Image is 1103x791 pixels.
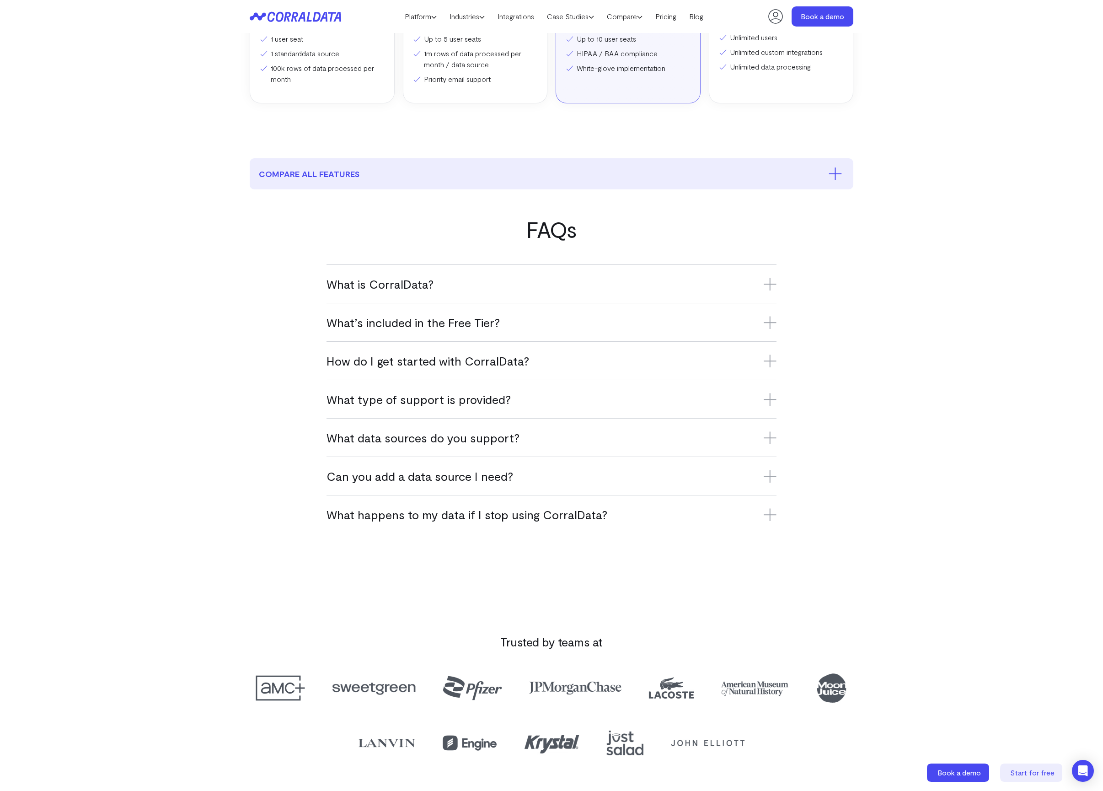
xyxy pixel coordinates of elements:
h3: Can you add a data source I need? [327,468,776,484]
h3: What type of support is provided? [327,392,776,407]
li: 100k rows of data processed per month [259,63,385,85]
li: Up to 10 user seats [565,33,691,44]
span: Start for free [1010,768,1055,777]
h2: FAQs [250,217,853,242]
li: Priority email support [412,74,538,85]
li: Unlimited custom integrations [718,47,844,58]
li: White-glove implementation [565,63,691,74]
a: Start for free [1000,764,1064,782]
h3: What is CorralData? [327,276,776,291]
li: HIPAA / BAA compliance [565,48,691,59]
a: Platform [398,10,443,23]
a: Blog [683,10,710,23]
a: Book a demo [927,764,991,782]
h3: What data sources do you support? [327,430,776,445]
a: Pricing [649,10,683,23]
h3: How do I get started with CorralData? [327,353,776,368]
li: 1 user seat [259,33,385,44]
a: Case Studies [541,10,600,23]
h3: What’s included in the Free Tier? [327,315,776,330]
li: Unlimited data processing [718,61,844,72]
span: Book a demo [937,768,981,777]
a: Book a demo [792,6,853,27]
div: Open Intercom Messenger [1072,760,1094,782]
h3: Trusted by teams at [250,634,853,649]
a: Industries [443,10,491,23]
li: Unlimited users [718,32,844,43]
h3: What happens to my data if I stop using CorralData? [327,507,776,522]
li: 1m rows of data processed per month / data source [412,48,538,70]
a: Integrations [491,10,541,23]
button: compare all features [250,158,853,189]
a: Compare [600,10,649,23]
li: Up to 5 user seats [412,33,538,44]
a: data source [302,49,339,58]
li: 1 standard [259,48,385,59]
